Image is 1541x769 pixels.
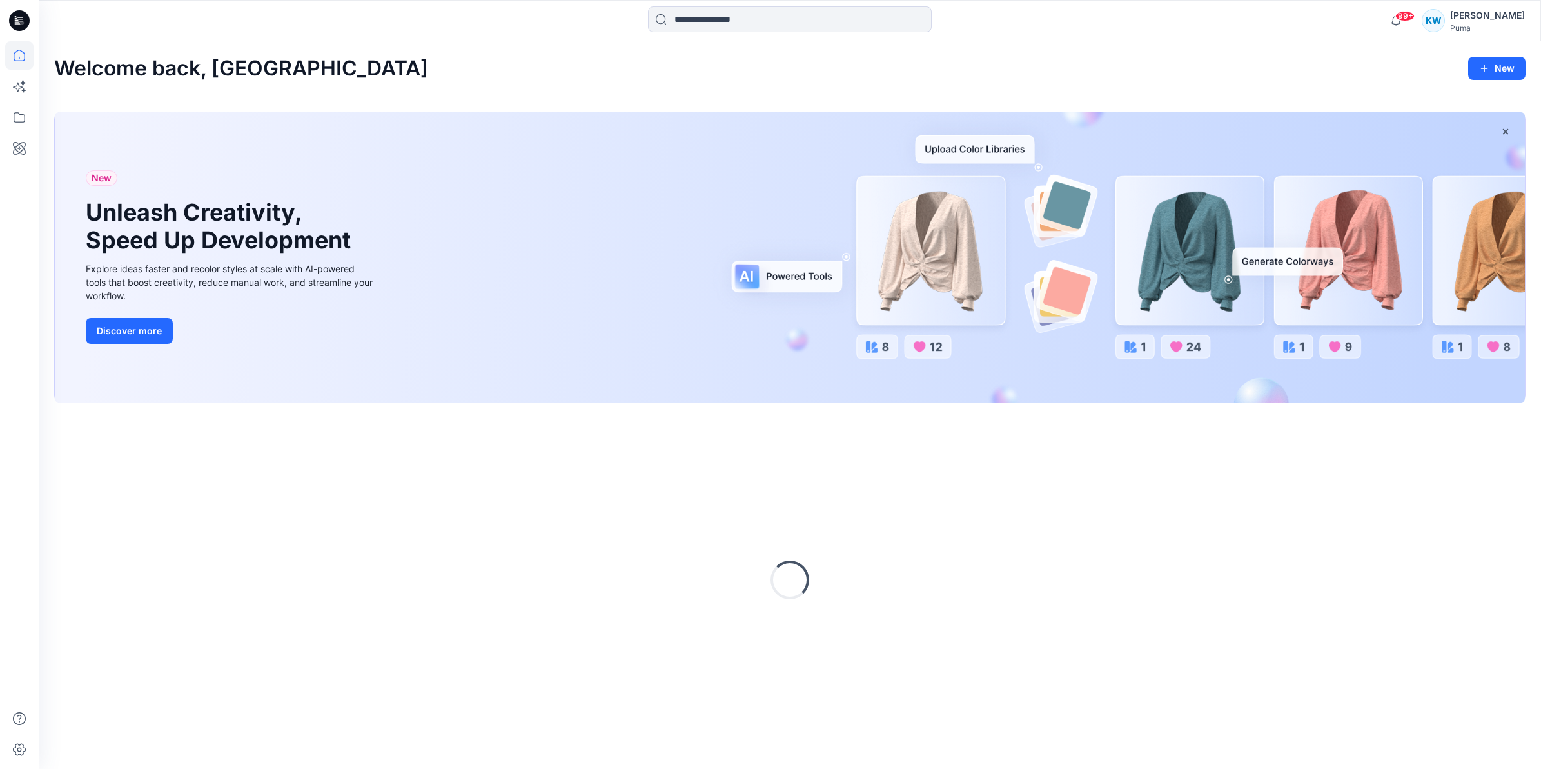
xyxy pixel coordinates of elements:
[92,170,112,186] span: New
[1450,23,1525,33] div: Puma
[86,318,376,344] a: Discover more
[86,262,376,303] div: Explore ideas faster and recolor styles at scale with AI-powered tools that boost creativity, red...
[1468,57,1526,80] button: New
[1450,8,1525,23] div: [PERSON_NAME]
[1395,11,1415,21] span: 99+
[54,57,428,81] h2: Welcome back, [GEOGRAPHIC_DATA]
[86,318,173,344] button: Discover more
[1422,9,1445,32] div: KW
[86,199,357,254] h1: Unleash Creativity, Speed Up Development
